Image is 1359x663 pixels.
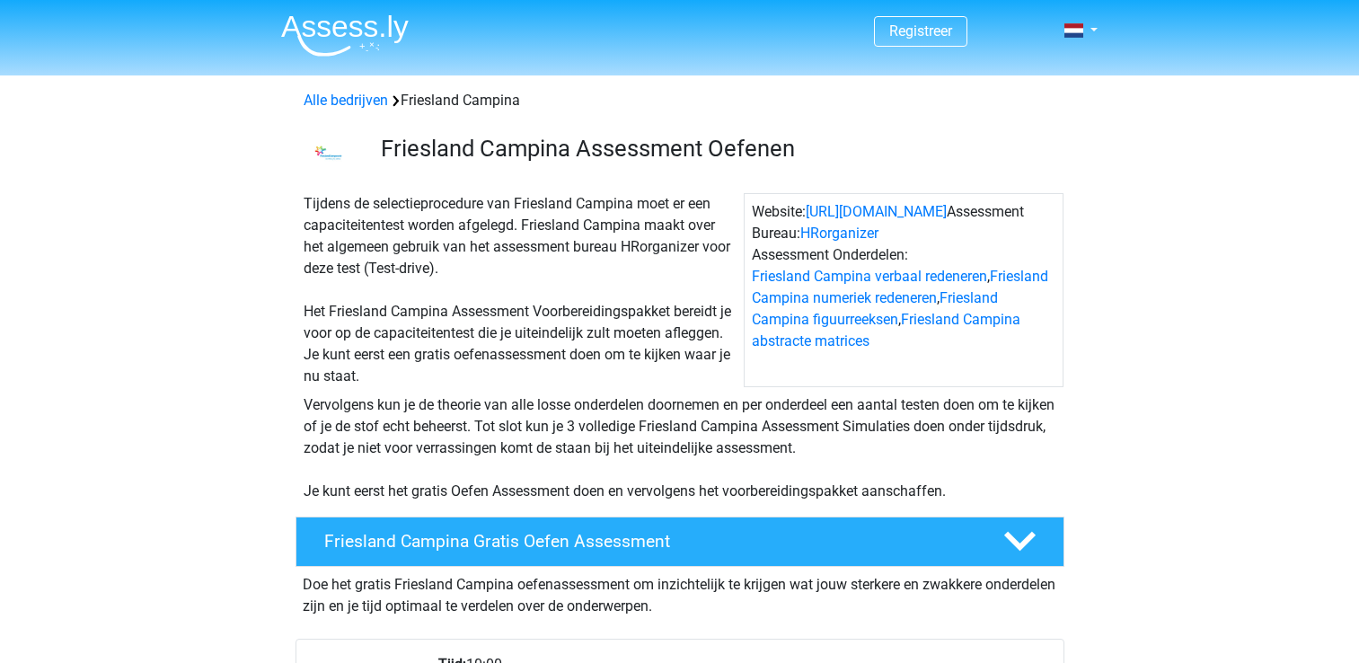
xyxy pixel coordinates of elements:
[744,193,1063,387] div: Website: Assessment Bureau: Assessment Onderdelen: , , ,
[296,193,744,387] div: Tijdens de selectieprocedure van Friesland Campina moet er een capaciteitentest worden afgelegd. ...
[752,289,998,328] a: Friesland Campina figuurreeksen
[296,90,1063,111] div: Friesland Campina
[806,203,947,220] a: [URL][DOMAIN_NAME]
[281,14,409,57] img: Assessly
[752,311,1020,349] a: Friesland Campina abstracte matrices
[296,567,1064,617] div: Doe het gratis Friesland Campina oefenassessment om inzichtelijk te krijgen wat jouw sterkere en ...
[752,268,1048,306] a: Friesland Campina numeriek redeneren
[324,531,975,552] h4: Friesland Campina Gratis Oefen Assessment
[381,135,1050,163] h3: Friesland Campina Assessment Oefenen
[889,22,952,40] a: Registreer
[304,92,388,109] a: Alle bedrijven
[296,394,1063,502] div: Vervolgens kun je de theorie van alle losse onderdelen doornemen en per onderdeel een aantal test...
[800,225,878,242] a: HRorganizer
[752,268,987,285] a: Friesland Campina verbaal redeneren
[288,517,1072,567] a: Friesland Campina Gratis Oefen Assessment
